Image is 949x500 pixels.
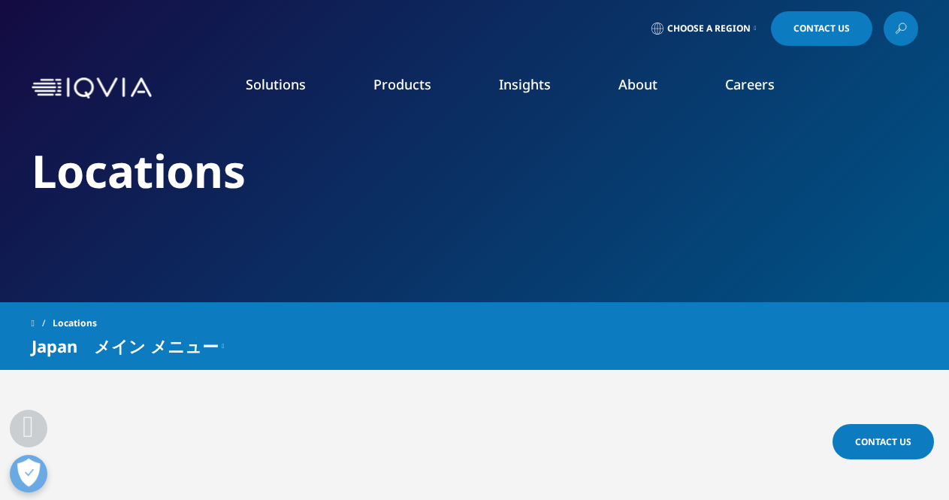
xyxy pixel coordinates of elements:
span: Japan メイン メニュー [32,337,219,355]
a: Insights [499,75,551,93]
span: Contact Us [855,435,911,448]
span: Choose a Region [667,23,751,35]
a: Careers [725,75,775,93]
h2: Locations [32,143,918,199]
button: 優先設定センターを開く [10,455,47,492]
a: Products [373,75,431,93]
a: About [618,75,657,93]
a: Contact Us [833,424,934,459]
nav: Primary [158,53,918,123]
span: Contact Us [793,24,850,33]
span: Locations [53,310,97,337]
a: Contact Us [771,11,872,46]
a: Solutions [246,75,306,93]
